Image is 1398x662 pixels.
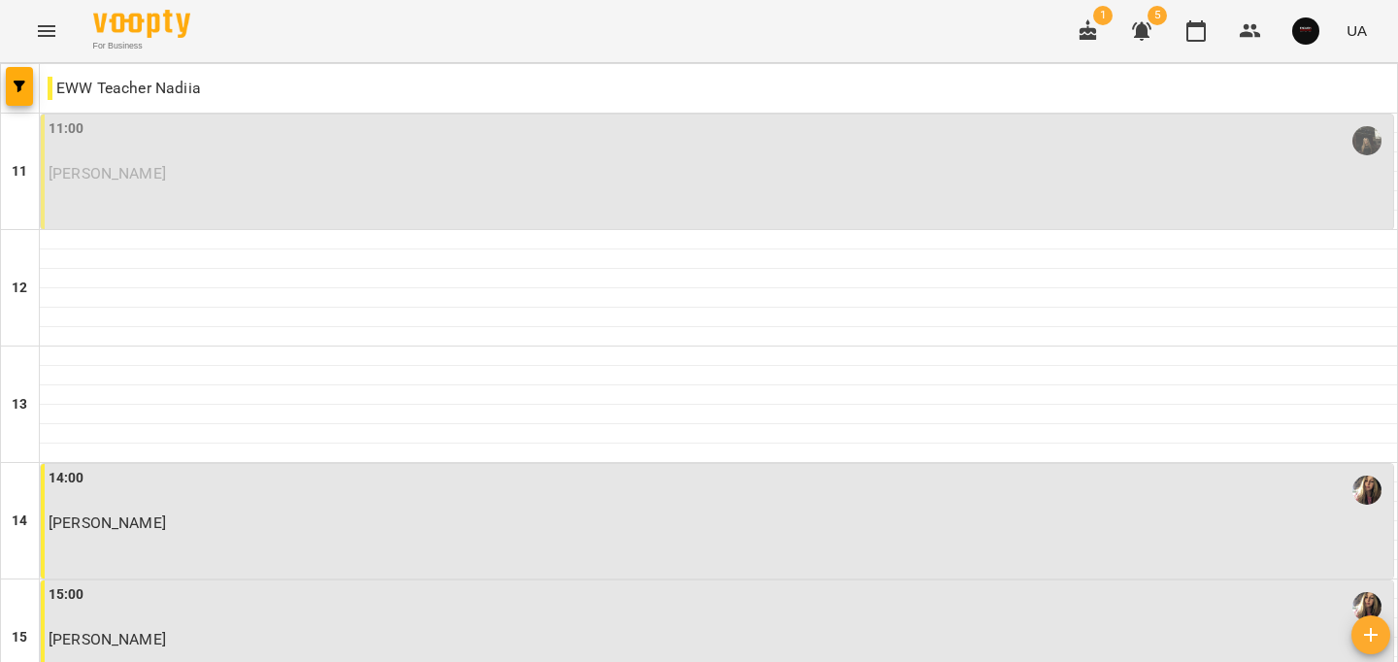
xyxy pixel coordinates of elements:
[12,394,27,415] h6: 13
[1351,615,1390,654] button: Створити урок
[49,164,166,182] span: [PERSON_NAME]
[23,8,70,54] button: Menu
[1339,13,1375,49] button: UA
[49,584,84,606] label: 15:00
[49,118,84,140] label: 11:00
[1292,17,1319,45] img: 5eed76f7bd5af536b626cea829a37ad3.jpg
[12,278,27,299] h6: 12
[93,10,190,38] img: Voopty Logo
[12,511,27,532] h6: 14
[12,161,27,182] h6: 11
[1352,476,1381,505] img: Бойко Олександра Вікторівна
[1352,592,1381,621] img: Бойко Олександра Вікторівна
[49,468,84,489] label: 14:00
[12,627,27,648] h6: 15
[49,513,166,532] span: [PERSON_NAME]
[93,40,190,52] span: For Business
[1148,6,1167,25] span: 5
[1093,6,1113,25] span: 1
[1347,20,1367,41] span: UA
[48,77,201,100] p: EWW Teacher Nadiia
[49,630,166,648] span: [PERSON_NAME]
[1352,126,1381,155] img: Глеб Христина Ігорівна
